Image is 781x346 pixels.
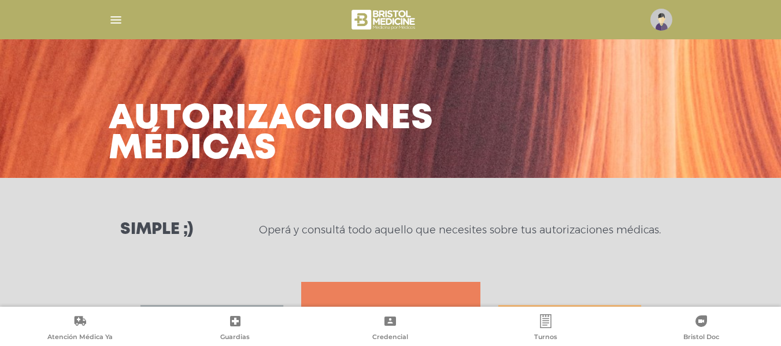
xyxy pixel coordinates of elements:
img: bristol-medicine-blanco.png [350,6,419,34]
span: Bristol Doc [683,333,719,343]
img: profile-placeholder.svg [650,9,672,31]
p: Operá y consultá todo aquello que necesites sobre tus autorizaciones médicas. [259,223,661,237]
span: Turnos [534,333,557,343]
img: Cober_menu-lines-white.svg [109,13,123,27]
a: Turnos [468,314,624,344]
h3: Simple ;) [120,222,193,238]
h3: Autorizaciones médicas [109,104,434,164]
a: Bristol Doc [623,314,779,344]
span: Credencial [372,333,408,343]
span: Guardias [220,333,250,343]
a: Credencial [313,314,468,344]
a: Guardias [158,314,313,344]
span: Atención Médica Ya [47,333,113,343]
a: Atención Médica Ya [2,314,158,344]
